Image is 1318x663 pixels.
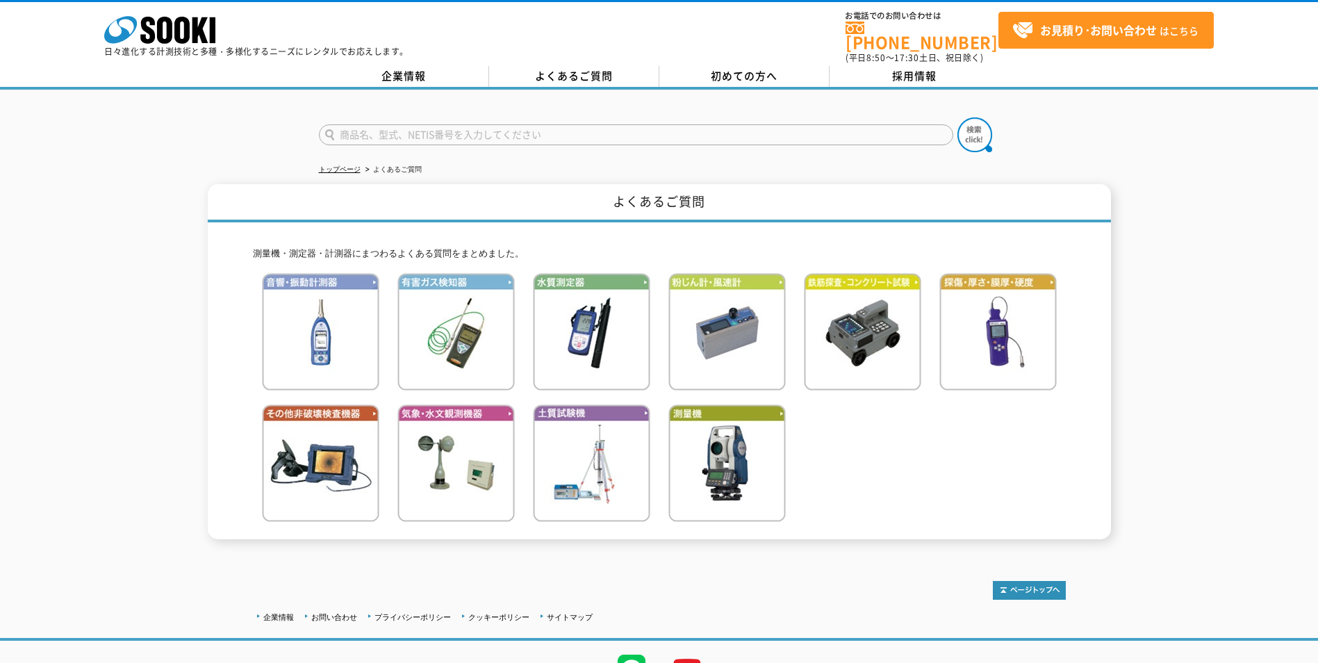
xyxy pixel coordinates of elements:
[711,68,777,83] span: 初めての方へ
[311,613,357,621] a: お問い合わせ
[397,404,515,522] img: 気象・水文観測機器
[659,66,830,87] a: 初めての方へ
[668,273,786,391] img: 粉じん計・風速計
[489,66,659,87] a: よくあるご質問
[998,12,1214,49] a: お見積り･お問い合わせはこちら
[533,273,650,391] img: 水質測定器
[397,273,515,391] img: 有害ガス検知器
[1040,22,1157,38] strong: お見積り･お問い合わせ
[830,66,1000,87] a: 採用情報
[263,613,294,621] a: 企業情報
[846,12,998,20] span: お電話でのお問い合わせは
[547,613,593,621] a: サイトマップ
[208,184,1111,222] h1: よくあるご質問
[468,613,529,621] a: クッキーポリシー
[319,165,361,173] a: トップページ
[374,613,451,621] a: プライバシーポリシー
[363,163,422,177] li: よくあるご質問
[104,47,409,56] p: 日々進化する計測技術と多種・多様化するニーズにレンタルでお応えします。
[804,273,921,391] img: 鉄筋検査・コンクリート試験
[319,124,953,145] input: 商品名、型式、NETIS番号を入力してください
[846,22,998,50] a: [PHONE_NUMBER]
[262,273,379,391] img: 音響・振動計測器
[1012,20,1198,41] span: はこちら
[253,247,1066,261] p: 測量機・測定器・計測器にまつわるよくある質問をまとめました。
[957,117,992,152] img: btn_search.png
[993,581,1066,600] img: トップページへ
[262,404,379,522] img: その他非破壊検査機器
[894,51,919,64] span: 17:30
[668,404,786,522] img: 測量機
[846,51,983,64] span: (平日 ～ 土日、祝日除く)
[319,66,489,87] a: 企業情報
[939,273,1057,391] img: 探傷・厚さ・膜厚・硬度
[866,51,886,64] span: 8:50
[533,404,650,522] img: 土質試験機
